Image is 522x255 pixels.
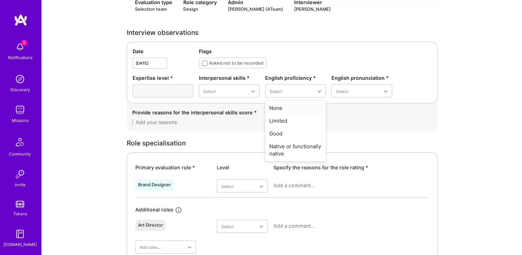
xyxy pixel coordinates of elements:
[135,6,172,12] div: Selection team
[21,40,27,46] span: 1
[203,87,216,95] div: Select
[13,210,27,217] div: Tokens
[228,6,283,12] div: [PERSON_NAME] (ATeam)
[188,246,191,249] i: icon Chevron
[260,185,263,188] i: icon Chevron
[183,6,217,12] div: Design
[135,206,173,214] div: Additional roles
[221,223,234,230] div: Select
[9,150,31,158] div: Community
[221,182,234,190] div: Select
[260,225,263,228] i: icon Chevron
[217,164,268,171] div: Level
[209,59,263,67] div: Asked not to be recorded
[14,14,28,26] img: logo
[175,206,183,214] i: icon Info
[13,167,27,181] img: Invite
[265,140,326,160] div: Native or functionally native
[16,201,24,207] img: tokens
[138,223,163,228] div: Art Director
[318,90,321,93] i: icon Chevron
[135,164,211,171] div: Primary evaluation role *
[384,90,387,93] i: icon Chevron
[336,87,348,95] div: Select
[251,90,255,93] i: icon Chevron
[199,48,432,55] div: Flags
[12,134,28,150] img: Community
[3,241,37,248] div: [DOMAIN_NAME]
[265,114,326,127] div: Limited
[127,29,437,36] div: Interview observations
[13,103,27,117] img: teamwork
[13,227,27,241] img: guide book
[265,127,326,140] div: Good
[8,54,32,61] div: Notifications
[294,6,331,12] div: [PERSON_NAME]
[132,109,432,116] div: Provide reasons for the interpersonal skills score *
[270,87,282,95] div: Select
[140,244,161,251] div: Add roles...
[138,182,171,188] div: Brand Designer
[127,140,437,147] div: Role specialisation
[13,72,27,86] img: discovery
[273,164,429,171] div: Specify the reasons for the role rating *
[12,117,29,124] div: Missions
[133,74,193,82] div: Expertise level *
[15,181,26,188] div: Invite
[13,40,27,54] img: bell
[265,74,326,82] div: English proficiency *
[199,74,260,82] div: Interpersonal skills *
[10,86,30,93] div: Discovery
[133,48,193,55] div: Date
[265,102,326,114] div: None
[331,74,392,82] div: English pronunciation *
